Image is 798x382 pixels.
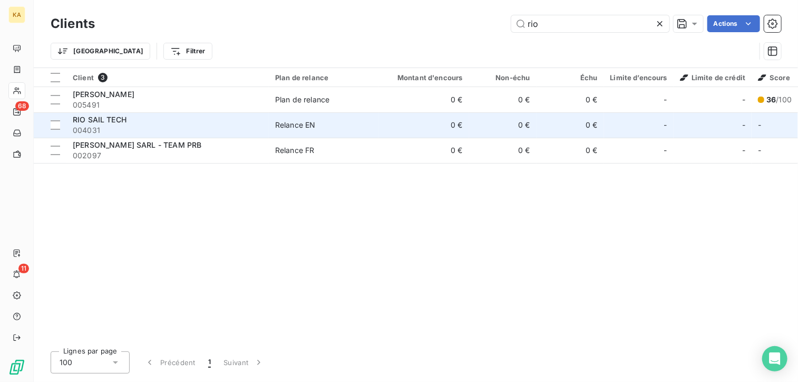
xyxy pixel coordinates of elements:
[275,73,372,82] div: Plan de relance
[73,140,201,149] span: [PERSON_NAME] SARL - TEAM PRB
[8,359,25,376] img: Logo LeanPay
[742,94,745,105] span: -
[73,115,126,124] span: RIO SAIL TECH
[202,351,217,374] button: 1
[475,73,530,82] div: Non-échu
[208,357,211,368] span: 1
[8,6,25,23] div: KA
[537,138,604,163] td: 0 €
[18,264,29,273] span: 11
[758,73,790,82] span: Score
[664,145,667,156] span: -
[758,120,761,129] span: -
[163,43,212,60] button: Filtrer
[537,112,604,138] td: 0 €
[73,125,262,136] span: 004031
[537,87,604,112] td: 0 €
[275,145,315,156] div: Relance FR
[73,73,94,82] span: Client
[707,15,760,32] button: Actions
[664,94,667,105] span: -
[73,100,262,110] span: 005491
[543,73,598,82] div: Échu
[15,101,29,111] span: 68
[275,120,316,130] div: Relance EN
[51,14,95,33] h3: Clients
[469,112,537,138] td: 0 €
[138,351,202,374] button: Précédent
[742,120,745,130] span: -
[98,73,108,82] span: 3
[73,90,134,99] span: [PERSON_NAME]
[378,87,469,112] td: 0 €
[385,73,463,82] div: Montant d'encours
[610,73,667,82] div: Limite d’encours
[275,94,329,105] div: Plan de relance
[51,43,150,60] button: [GEOGRAPHIC_DATA]
[73,150,262,161] span: 002097
[766,95,776,104] span: 36
[664,120,667,130] span: -
[378,138,469,163] td: 0 €
[60,357,72,368] span: 100
[762,346,787,371] div: Open Intercom Messenger
[511,15,669,32] input: Rechercher
[742,145,745,156] span: -
[469,138,537,163] td: 0 €
[378,112,469,138] td: 0 €
[680,73,745,82] span: Limite de crédit
[469,87,537,112] td: 0 €
[217,351,270,374] button: Suivant
[766,94,792,105] span: /100
[758,146,761,155] span: -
